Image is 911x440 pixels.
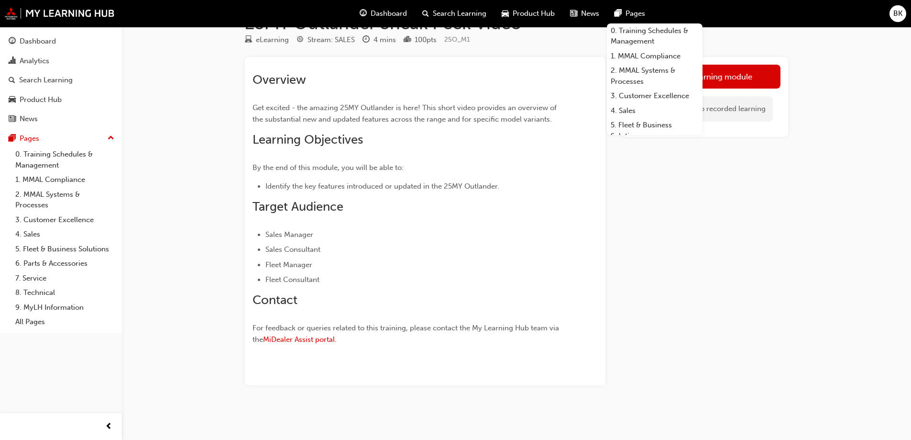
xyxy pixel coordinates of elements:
span: Contact [252,293,297,307]
span: guage-icon [9,37,16,46]
div: Analytics [20,56,49,67]
a: 3. Customer Excellence [11,213,118,227]
span: Sales Manager [265,230,313,239]
span: Learning resource code [444,35,470,44]
div: 4 mins [373,34,396,45]
a: News [4,110,118,128]
span: podium-icon [404,36,411,45]
a: 4. Sales [11,227,118,242]
span: Sales Consultant [265,245,320,254]
a: search-iconSearch Learning [415,4,494,23]
div: Pages [20,133,39,144]
span: Target Audience [252,199,343,214]
span: Learning Objectives [252,132,363,147]
a: Product Hub [4,91,118,109]
span: clock-icon [362,36,370,45]
div: Dashboard [20,36,56,47]
div: Stream: SALES [307,34,355,45]
span: learningResourceType_ELEARNING-icon [245,36,252,45]
span: News [581,8,599,19]
a: 7. Service [11,271,118,286]
button: DashboardAnalyticsSearch LearningProduct HubNews [4,31,118,130]
div: Search Learning [19,75,73,86]
span: Pages [626,8,645,19]
button: BK [889,5,906,22]
span: Get excited - the amazing 25MY Outlander is here! This short video provides an overview of the su... [252,103,559,124]
div: Product Hub [20,94,62,105]
span: target-icon [296,36,304,45]
a: Dashboard [4,33,118,50]
a: MiDealer Assist portal [263,335,335,344]
a: 5. Fleet & Business Solutions [11,242,118,257]
div: News [20,113,38,124]
span: Product Hub [513,8,555,19]
span: Fleet Consultant [265,275,319,284]
span: pages-icon [615,8,622,20]
a: car-iconProduct Hub [494,4,562,23]
img: mmal [5,7,115,20]
div: Type [245,34,289,46]
span: search-icon [9,76,15,85]
a: pages-iconPages [607,4,653,23]
span: prev-icon [105,421,112,433]
span: Search Learning [433,8,486,19]
a: 6. Parts & Accessories [11,256,118,271]
div: No recorded learning [688,96,773,122]
span: BK [893,8,902,19]
a: 0. Training Schedules & Management [607,23,702,49]
span: Overview [252,72,306,87]
a: 2. MMAL Systems & Processes [11,187,118,213]
a: 9. MyLH Information [11,300,118,315]
a: Launch eLearning module [628,65,780,89]
a: 0. Training Schedules & Management [11,147,118,172]
span: car-icon [502,8,509,20]
span: pages-icon [9,135,16,143]
div: Stream [296,34,355,46]
span: For feedback or queries related to this training, please contact the My Learning Hub team via the [252,324,561,344]
div: eLearning [256,34,289,45]
span: up-icon [108,132,114,145]
a: Search Learning [4,71,118,89]
button: Pages [4,130,118,147]
a: 8. Technical [11,285,118,300]
span: car-icon [9,96,16,104]
span: chart-icon [9,57,16,66]
span: . [335,335,337,344]
span: Dashboard [371,8,407,19]
a: 2. MMAL Systems & Processes [607,63,702,89]
a: Analytics [4,52,118,70]
a: 5. Fleet & Business Solutions [607,118,702,143]
a: 1. MMAL Compliance [11,172,118,187]
span: news-icon [570,8,577,20]
div: Points [404,34,437,46]
span: guage-icon [360,8,367,20]
span: Fleet Manager [265,260,312,269]
span: search-icon [422,8,429,20]
div: Duration [362,34,396,46]
a: 1. MMAL Compliance [607,49,702,64]
a: guage-iconDashboard [352,4,415,23]
a: 4. Sales [607,103,702,118]
a: All Pages [11,315,118,329]
a: 3. Customer Excellence [607,89,702,103]
div: 100 pts [415,34,437,45]
span: Identify the key features introduced or updated in the 25MY Outlander. [265,182,499,191]
span: By the end of this module, you will be able to: [252,163,404,172]
a: news-iconNews [562,4,607,23]
span: news-icon [9,115,16,124]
